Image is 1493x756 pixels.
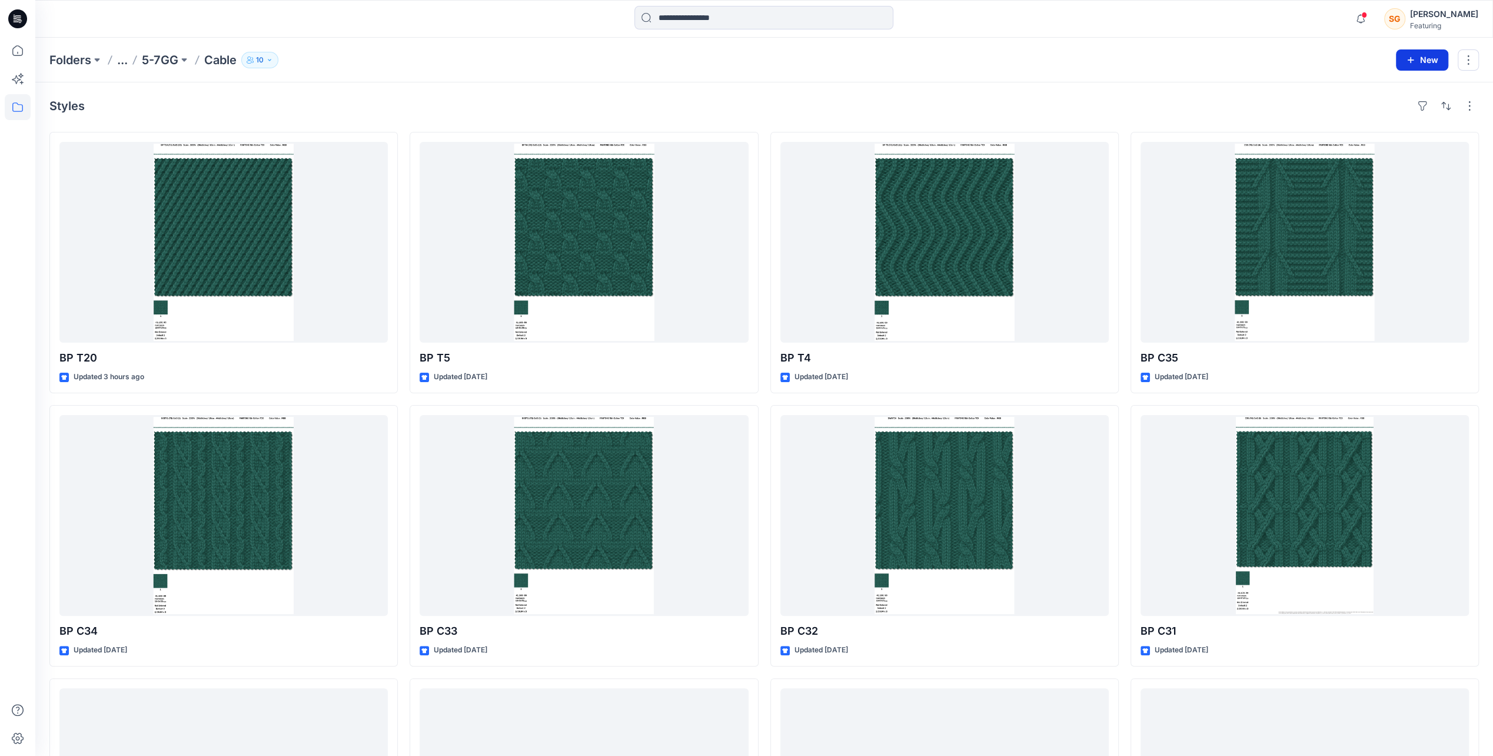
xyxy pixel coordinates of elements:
p: Updated [DATE] [1155,371,1208,383]
div: [PERSON_NAME] [1410,7,1478,21]
p: Cable [204,52,237,68]
a: BP T5 [420,142,748,343]
p: Updated [DATE] [794,644,848,656]
a: BP C33 [420,415,748,616]
p: BP T20 [59,350,388,366]
a: BP C32 [780,415,1109,616]
a: BP C31 [1140,415,1469,616]
a: BP T20 [59,142,388,343]
p: Updated 3 hours ago [74,371,144,383]
p: BP C35 [1140,350,1469,366]
p: BP T5 [420,350,748,366]
p: BP C32 [780,623,1109,639]
p: Updated [DATE] [1155,644,1208,656]
div: SG [1384,8,1405,29]
p: BP T4 [780,350,1109,366]
button: New [1396,49,1448,71]
a: Folders [49,52,91,68]
div: Featuring [1410,21,1478,30]
p: Updated [DATE] [794,371,848,383]
a: BP C35 [1140,142,1469,343]
p: Updated [DATE] [434,371,487,383]
button: 10 [241,52,278,68]
p: 10 [256,54,264,67]
p: BP C34 [59,623,388,639]
p: Updated [DATE] [74,644,127,656]
p: BP C31 [1140,623,1469,639]
p: Updated [DATE] [434,644,487,656]
h4: Styles [49,99,85,113]
a: 5-7GG [142,52,178,68]
a: BP T4 [780,142,1109,343]
a: BP C34 [59,415,388,616]
p: BP C33 [420,623,748,639]
button: ... [117,52,128,68]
